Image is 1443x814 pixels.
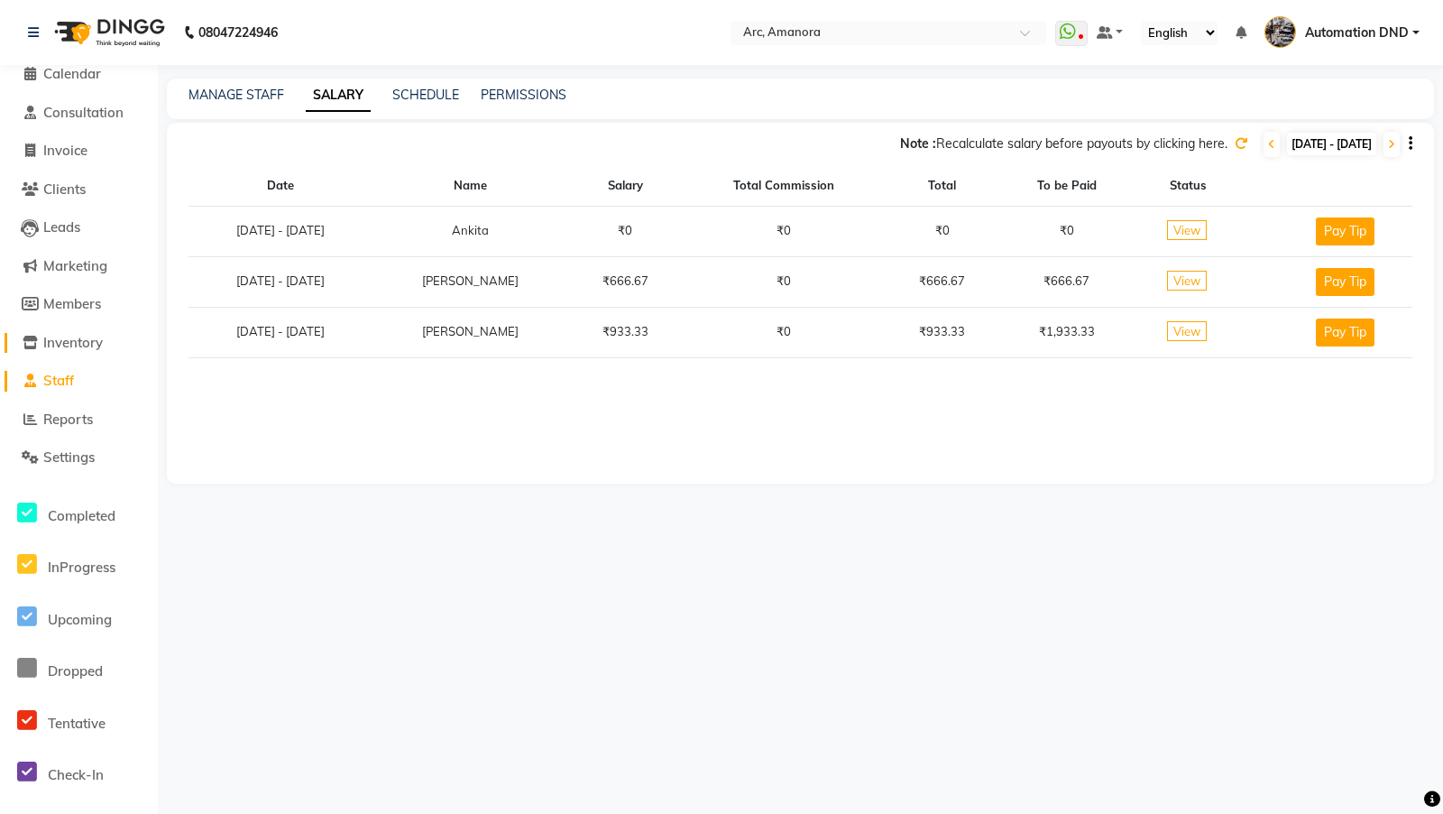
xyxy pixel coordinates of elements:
td: ₹0 [682,206,887,256]
span: Upcoming [48,611,112,628]
td: [DATE] - [DATE] [188,206,372,256]
div: Recalculate salary before payouts by clicking here. [900,134,1227,153]
b: 08047224946 [198,7,278,58]
span: Dropped [48,662,103,680]
th: Total Commission [682,166,887,206]
span: Members [43,295,101,312]
a: Clients [5,180,153,200]
a: Reports [5,410,153,430]
th: To be Paid [999,166,1135,206]
a: Staff [5,371,153,392]
td: Ankita [372,206,568,256]
span: Clients [43,180,86,198]
td: [DATE] - [DATE] [188,256,372,307]
a: Marketing [5,256,153,277]
td: ₹0 [999,206,1135,256]
th: Status [1135,166,1243,206]
img: Automation DND [1264,16,1296,48]
th: Salary [569,166,682,206]
a: Invoice [5,141,153,162]
a: PERMISSIONS [481,87,566,103]
span: Consultation [43,104,124,121]
a: Calendar [5,64,153,85]
span: InProgress [48,559,115,576]
button: Pay Tip [1316,268,1374,296]
span: View [1167,271,1207,291]
img: logo [46,7,170,58]
span: Automation DND [1305,23,1409,42]
th: Name [372,166,568,206]
td: ₹666.67 [569,256,682,307]
span: [DATE] - [DATE] [1287,133,1376,155]
span: Leads [43,218,80,236]
td: ₹0 [682,256,887,307]
span: Invoice [43,142,87,159]
span: Tentative [48,715,106,732]
span: Staff [43,372,74,389]
button: Pay Tip [1316,319,1374,347]
td: ₹666.67 [886,256,998,307]
th: Date [188,166,372,206]
span: Calendar [43,65,101,82]
td: ₹1,933.33 [999,307,1135,357]
td: ₹0 [682,307,887,357]
a: Members [5,294,153,315]
span: View [1167,321,1207,341]
td: ₹933.33 [569,307,682,357]
a: Consultation [5,103,153,124]
span: Settings [43,449,95,466]
td: ₹0 [886,206,998,256]
a: MANAGE STAFF [188,87,284,103]
th: Total [886,166,998,206]
td: [PERSON_NAME] [372,307,568,357]
a: SCHEDULE [392,87,459,103]
span: Reports [43,411,93,428]
a: Settings [5,448,153,468]
span: Inventory [43,334,103,351]
span: Marketing [43,257,107,274]
td: ₹666.67 [999,256,1135,307]
span: Note : [900,135,936,152]
a: SALARY [306,79,371,112]
td: ₹933.33 [886,307,998,357]
td: ₹0 [569,206,682,256]
td: [PERSON_NAME] [372,256,568,307]
td: [DATE] - [DATE] [188,307,372,357]
span: Completed [48,507,115,524]
span: Check-In [48,766,104,783]
a: Inventory [5,333,153,354]
button: Pay Tip [1316,217,1374,245]
a: Leads [5,217,153,238]
span: View [1167,220,1207,240]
